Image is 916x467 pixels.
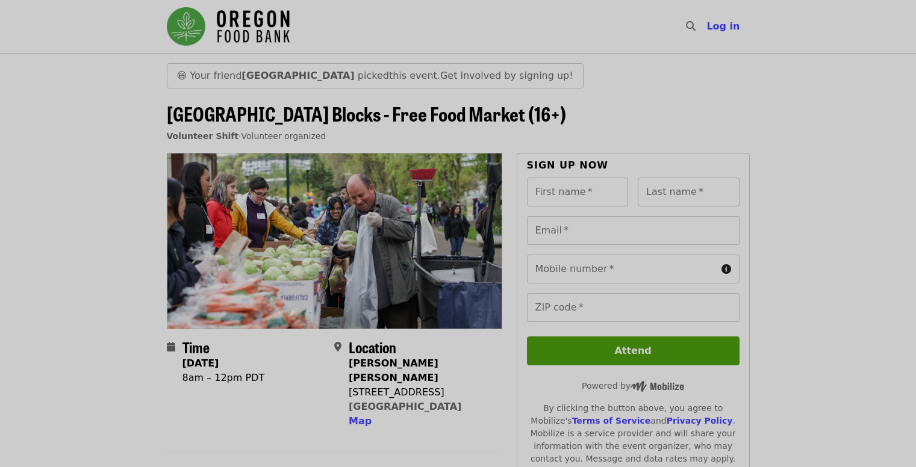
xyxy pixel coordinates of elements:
img: PSU South Park Blocks - Free Food Market (16+) organized by Oregon Food Bank [167,153,502,329]
img: Oregon Food Bank - Home [167,7,290,46]
span: Location [349,336,396,357]
a: [GEOGRAPHIC_DATA] [349,401,461,412]
span: Time [182,336,210,357]
span: grinning face emoji [177,70,187,81]
i: calendar icon [167,341,175,353]
a: Terms of Service [572,416,651,425]
span: Your friend picked this event . Get involved by signing up! [190,70,573,81]
button: Log in [697,14,749,39]
button: Attend [527,336,740,365]
input: ZIP code [527,293,740,322]
input: Last name [638,178,740,206]
strong: [PERSON_NAME] [PERSON_NAME] [349,357,438,383]
div: 8am – 12pm PDT [182,371,265,385]
i: search icon [686,20,696,32]
span: Map [349,415,372,427]
i: circle-info icon [721,264,731,275]
a: Volunteer Shift [167,131,239,141]
span: Volunteer organized [241,131,326,141]
div: [STREET_ADDRESS] [349,385,493,400]
input: Email [527,216,740,245]
span: Log in [706,20,740,32]
strong: [DATE] [182,357,219,369]
img: Powered by Mobilize [631,381,684,392]
span: [GEOGRAPHIC_DATA] Blocks - Free Food Market (16+) [167,99,566,128]
input: Search [703,12,712,41]
i: map-marker-alt icon [334,341,341,353]
span: Sign up now [527,159,609,171]
button: Map [349,414,372,428]
strong: [GEOGRAPHIC_DATA] [241,70,354,81]
input: Mobile number [527,255,717,283]
span: Powered by [582,381,684,391]
input: First name [527,178,629,206]
span: · [167,131,326,141]
a: Privacy Policy [667,416,733,425]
